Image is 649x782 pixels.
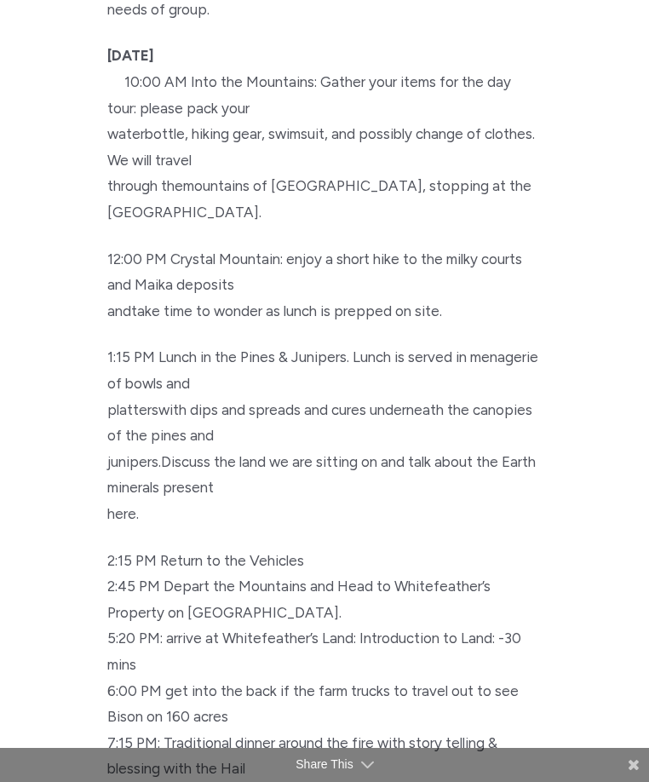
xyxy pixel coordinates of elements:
[107,47,154,64] strong: [DATE]
[107,552,304,569] span: 2:15 PM Return to the Vehicles
[107,177,531,221] span: mountains of [GEOGRAPHIC_DATA], stopping at the [GEOGRAPHIC_DATA].
[107,348,538,417] span: 1:15 PM Lunch in the Pines & Junipers. Lunch is served in menagerie of bowls and platters
[107,505,139,522] span: here.
[107,578,491,621] span: 2:45 PM Depart the Mountains and Head to Whitefeather’s Property on [GEOGRAPHIC_DATA].
[107,73,511,142] span: 10:00 AM Into the Mountains: Gather your items for the day tour: please pack your water
[131,302,442,319] span: take time to wonder as lunch is prepped on site.
[107,125,535,194] span: bottle, hiking gear, swimsuit, and possibly change of clothes. We will travel through the
[107,682,519,726] span: 6:00 PM get into the back if the farm trucks to travel out to see Bison on 160 acres
[107,453,536,497] span: Discuss the land we are sitting on and talk about the Earth minerals present
[107,630,521,673] span: 5:20 PM: arrive at Whitefeather’s Land: Introduction to Land: -30 mins
[107,401,532,470] span: with dips and spreads and cures underneath the canopies of the pines and junipers.
[107,250,522,319] span: 12:00 PM Crystal Mountain: enjoy a short hike to the milky courts and Maika deposits and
